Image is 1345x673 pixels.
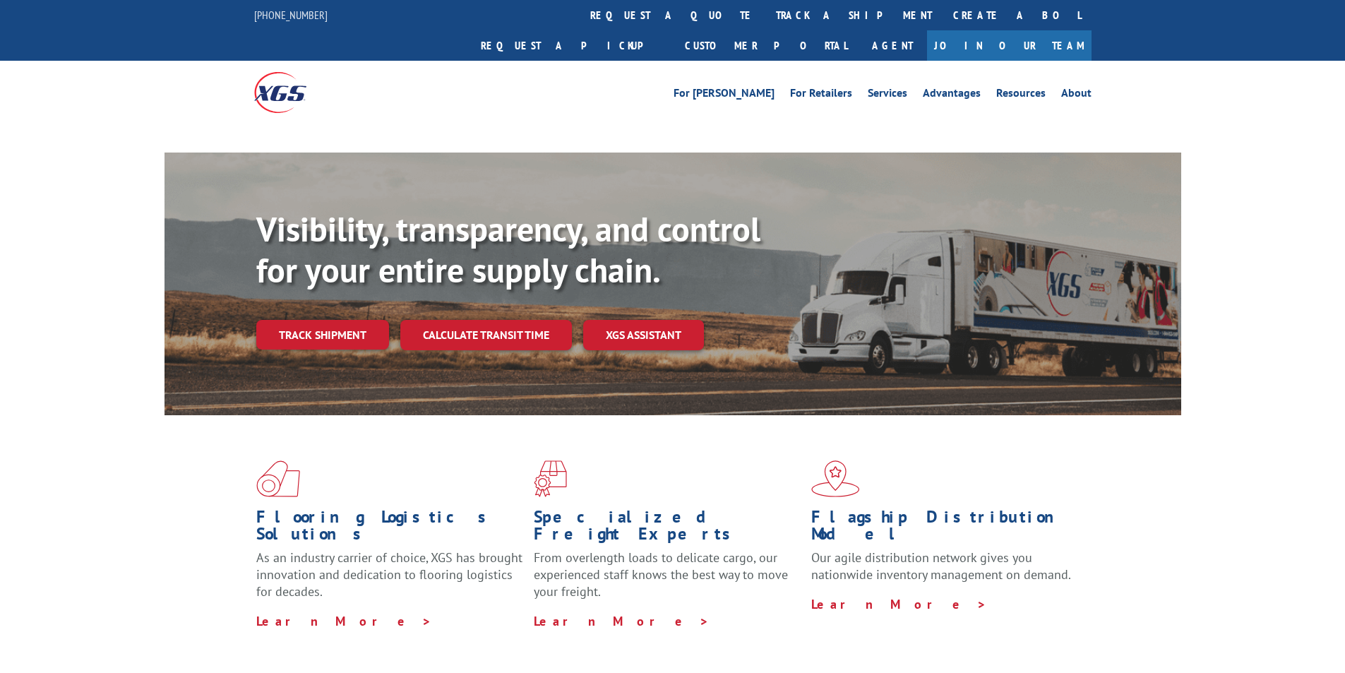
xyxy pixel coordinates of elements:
a: Learn More > [256,613,432,629]
a: Join Our Team [927,30,1092,61]
a: [PHONE_NUMBER] [254,8,328,22]
h1: Flooring Logistics Solutions [256,508,523,549]
a: Calculate transit time [400,320,572,350]
a: XGS ASSISTANT [583,320,704,350]
a: Agent [858,30,927,61]
img: xgs-icon-total-supply-chain-intelligence-red [256,460,300,497]
a: Learn More > [534,613,710,629]
a: Advantages [923,88,981,103]
span: As an industry carrier of choice, XGS has brought innovation and dedication to flooring logistics... [256,549,522,600]
h1: Specialized Freight Experts [534,508,801,549]
span: Our agile distribution network gives you nationwide inventory management on demand. [811,549,1071,583]
a: Request a pickup [470,30,674,61]
b: Visibility, transparency, and control for your entire supply chain. [256,207,760,292]
img: xgs-icon-focused-on-flooring-red [534,460,567,497]
a: For Retailers [790,88,852,103]
a: Track shipment [256,320,389,350]
a: About [1061,88,1092,103]
a: Learn More > [811,596,987,612]
img: xgs-icon-flagship-distribution-model-red [811,460,860,497]
a: Customer Portal [674,30,858,61]
a: For [PERSON_NAME] [674,88,775,103]
h1: Flagship Distribution Model [811,508,1078,549]
p: From overlength loads to delicate cargo, our experienced staff knows the best way to move your fr... [534,549,801,612]
a: Resources [996,88,1046,103]
a: Services [868,88,907,103]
